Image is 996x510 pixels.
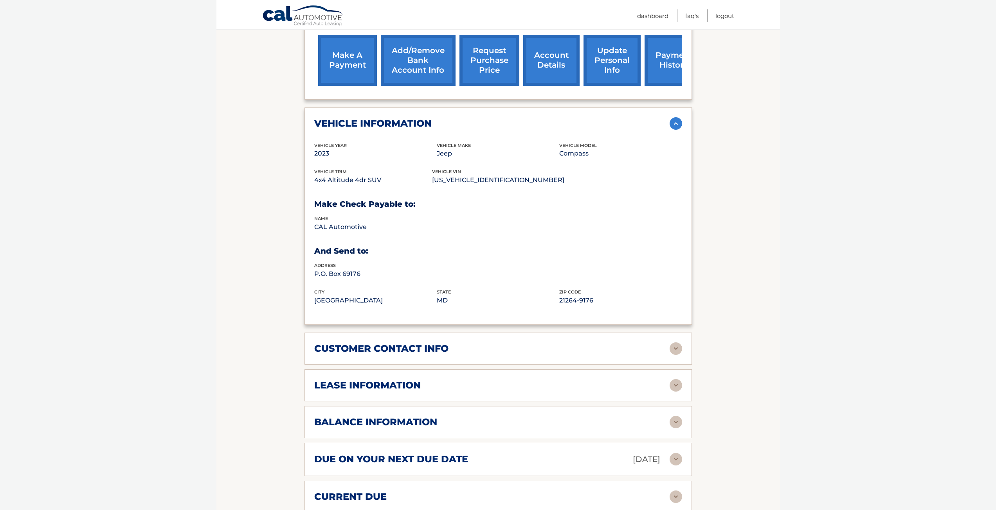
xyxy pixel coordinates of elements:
h2: lease information [314,379,421,391]
span: city [314,289,324,295]
span: state [437,289,451,295]
p: 2023 [314,148,437,159]
h2: customer contact info [314,343,448,354]
p: P.O. Box 69176 [314,268,437,279]
img: accordion-active.svg [670,117,682,130]
p: [DATE] [633,453,660,466]
a: Dashboard [637,9,668,22]
span: vehicle model [559,143,597,148]
p: 4x4 Altitude 4dr SUV [314,175,432,186]
h2: current due [314,491,387,503]
p: CAL Automotive [314,222,437,233]
a: payment history [645,35,703,86]
img: accordion-rest.svg [670,453,682,465]
a: update personal info [584,35,641,86]
span: address [314,263,336,268]
a: FAQ's [685,9,699,22]
p: [US_VEHICLE_IDENTIFICATION_NUMBER] [432,175,564,186]
span: vehicle trim [314,169,347,174]
span: vehicle make [437,143,471,148]
h2: balance information [314,416,437,428]
a: Cal Automotive [262,5,344,28]
a: Add/Remove bank account info [381,35,456,86]
h3: And Send to: [314,246,682,256]
p: [GEOGRAPHIC_DATA] [314,295,437,306]
span: vehicle Year [314,143,347,148]
img: accordion-rest.svg [670,342,682,355]
p: Jeep [437,148,559,159]
a: make a payment [318,35,377,86]
p: 21264-9176 [559,295,682,306]
h2: due on your next due date [314,453,468,465]
a: Logout [715,9,734,22]
span: name [314,216,328,221]
a: account details [523,35,580,86]
img: accordion-rest.svg [670,416,682,428]
span: vehicle vin [432,169,461,174]
a: request purchase price [459,35,519,86]
span: zip code [559,289,581,295]
p: Compass [559,148,682,159]
p: MD [437,295,559,306]
h2: vehicle information [314,118,432,129]
img: accordion-rest.svg [670,490,682,503]
img: accordion-rest.svg [670,379,682,392]
h3: Make Check Payable to: [314,199,682,209]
